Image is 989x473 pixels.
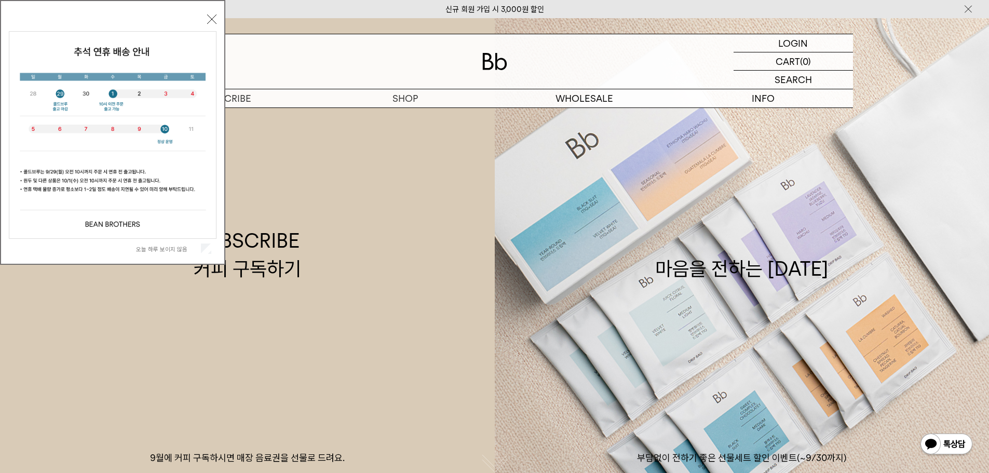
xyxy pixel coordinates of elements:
[316,89,495,107] a: SHOP
[482,53,507,70] img: 로고
[734,34,853,52] a: LOGIN
[194,227,301,282] div: SUBSCRIBE 커피 구독하기
[207,15,216,24] button: 닫기
[655,227,829,282] div: 마음을 전하는 [DATE]
[800,52,811,70] p: (0)
[9,32,216,238] img: 5e4d662c6b1424087153c0055ceb1a13_140731.jpg
[919,433,973,457] img: 카카오톡 채널 1:1 채팅 버튼
[136,246,199,253] label: 오늘 하루 보이지 않음
[445,5,544,14] a: 신규 회원 가입 시 3,000원 할인
[674,89,853,107] p: INFO
[495,89,674,107] p: WHOLESALE
[775,71,812,89] p: SEARCH
[734,52,853,71] a: CART (0)
[778,34,808,52] p: LOGIN
[776,52,800,70] p: CART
